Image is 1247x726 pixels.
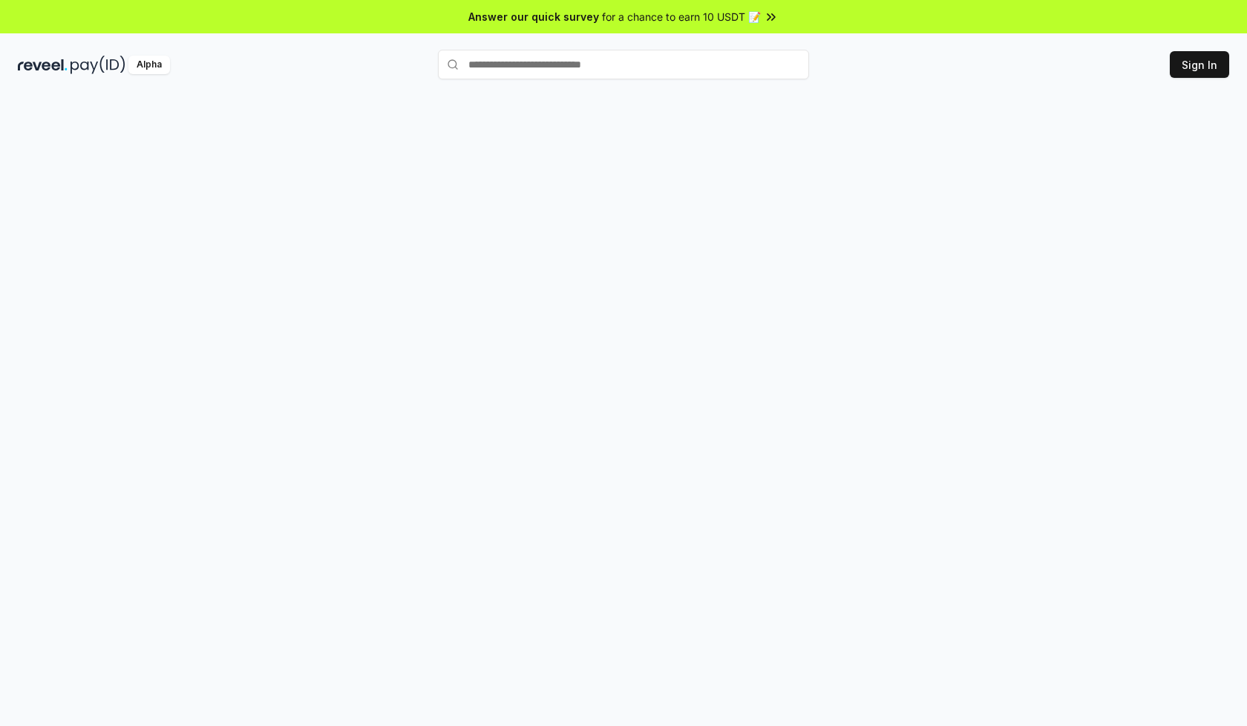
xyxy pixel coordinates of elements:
[1170,51,1229,78] button: Sign In
[602,9,761,24] span: for a chance to earn 10 USDT 📝
[71,56,125,74] img: pay_id
[18,56,68,74] img: reveel_dark
[468,9,599,24] span: Answer our quick survey
[128,56,170,74] div: Alpha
